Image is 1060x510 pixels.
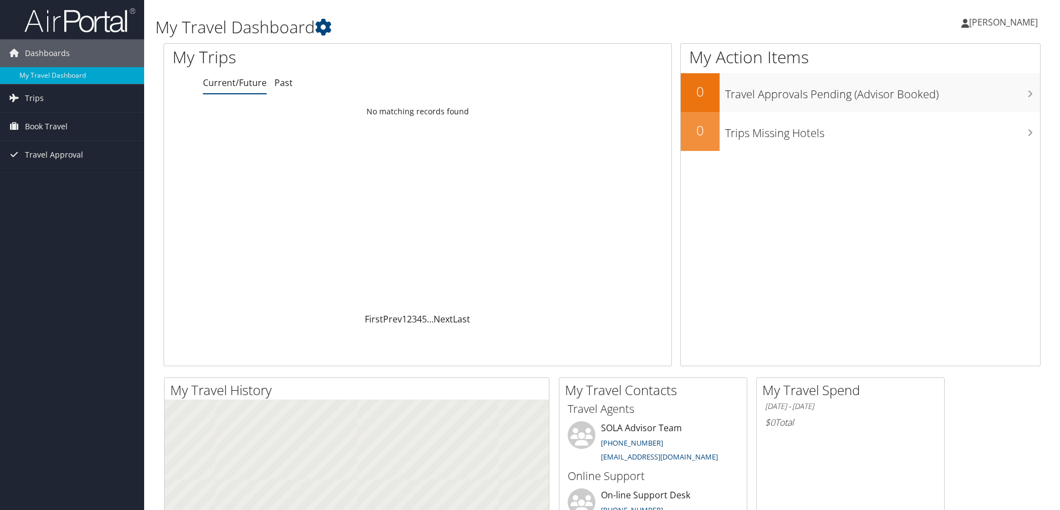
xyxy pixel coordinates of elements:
[681,121,720,140] h2: 0
[164,102,671,122] td: No matching records found
[274,77,293,89] a: Past
[24,7,135,33] img: airportal-logo.png
[25,113,68,140] span: Book Travel
[765,401,936,412] h6: [DATE] - [DATE]
[681,46,1040,69] h1: My Action Items
[565,381,747,400] h2: My Travel Contacts
[417,313,422,325] a: 4
[961,6,1049,39] a: [PERSON_NAME]
[434,313,453,325] a: Next
[412,313,417,325] a: 3
[601,438,663,448] a: [PHONE_NUMBER]
[383,313,402,325] a: Prev
[203,77,267,89] a: Current/Future
[422,313,427,325] a: 5
[568,401,738,417] h3: Travel Agents
[568,468,738,484] h3: Online Support
[762,381,944,400] h2: My Travel Spend
[407,313,412,325] a: 2
[562,421,744,467] li: SOLA Advisor Team
[427,313,434,325] span: …
[725,120,1040,141] h3: Trips Missing Hotels
[601,452,718,462] a: [EMAIL_ADDRESS][DOMAIN_NAME]
[969,16,1038,28] span: [PERSON_NAME]
[402,313,407,325] a: 1
[681,82,720,101] h2: 0
[365,313,383,325] a: First
[170,381,549,400] h2: My Travel History
[681,112,1040,151] a: 0Trips Missing Hotels
[172,46,452,69] h1: My Trips
[25,141,83,169] span: Travel Approval
[725,81,1040,102] h3: Travel Approvals Pending (Advisor Booked)
[453,313,470,325] a: Last
[765,416,936,428] h6: Total
[155,16,751,39] h1: My Travel Dashboard
[765,416,775,428] span: $0
[25,84,44,112] span: Trips
[25,39,70,67] span: Dashboards
[681,73,1040,112] a: 0Travel Approvals Pending (Advisor Booked)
